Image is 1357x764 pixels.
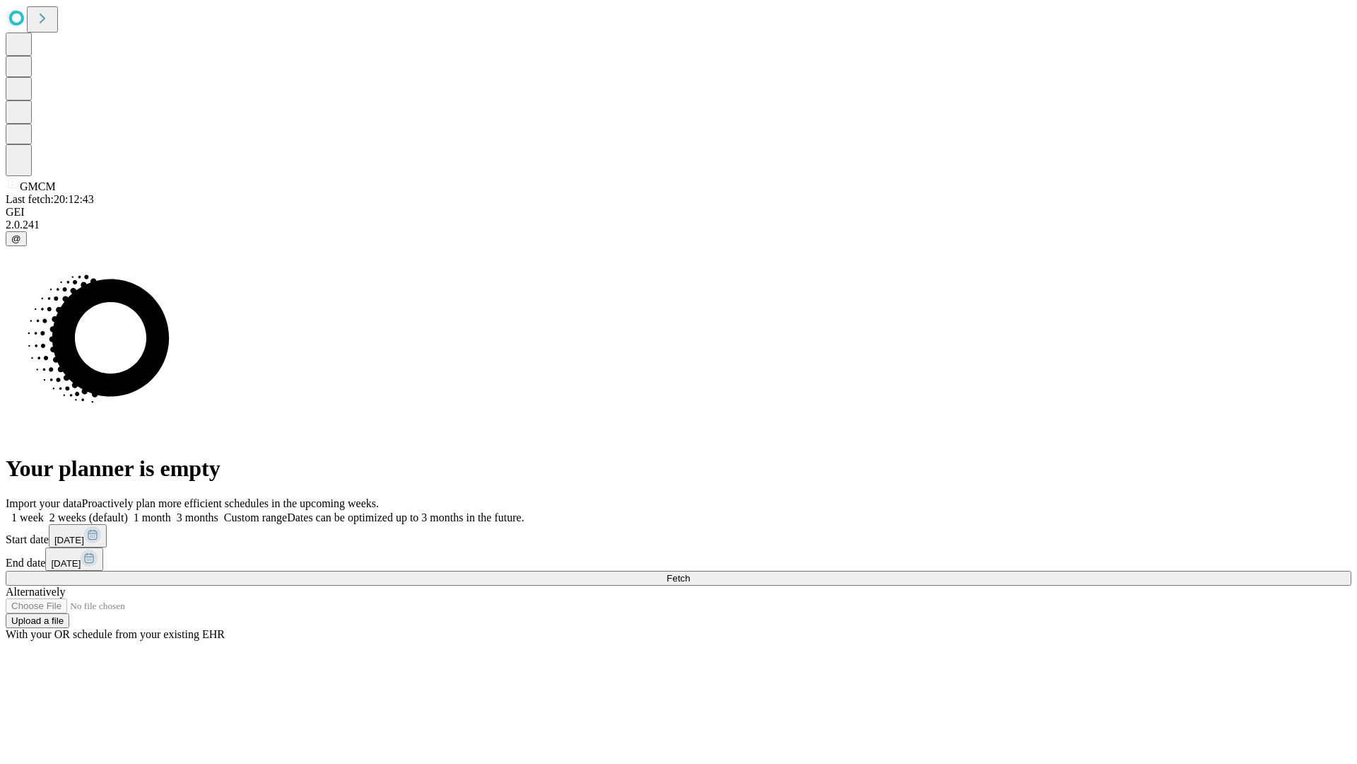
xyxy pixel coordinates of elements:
[6,571,1351,586] button: Fetch
[287,511,524,523] span: Dates can be optimized up to 3 months in the future.
[54,535,84,545] span: [DATE]
[224,511,287,523] span: Custom range
[6,193,94,205] span: Last fetch: 20:12:43
[6,219,1351,231] div: 2.0.241
[11,233,21,244] span: @
[51,558,81,569] span: [DATE]
[82,497,379,509] span: Proactively plan more efficient schedules in the upcoming weeks.
[49,524,107,548] button: [DATE]
[6,628,225,640] span: With your OR schedule from your existing EHR
[49,511,128,523] span: 2 weeks (default)
[177,511,218,523] span: 3 months
[666,573,690,584] span: Fetch
[6,586,65,598] span: Alternatively
[45,548,103,571] button: [DATE]
[6,548,1351,571] div: End date
[6,613,69,628] button: Upload a file
[6,206,1351,219] div: GEI
[20,180,56,192] span: GMCM
[11,511,44,523] span: 1 week
[6,524,1351,548] div: Start date
[6,456,1351,482] h1: Your planner is empty
[6,231,27,246] button: @
[6,497,82,509] span: Import your data
[134,511,171,523] span: 1 month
